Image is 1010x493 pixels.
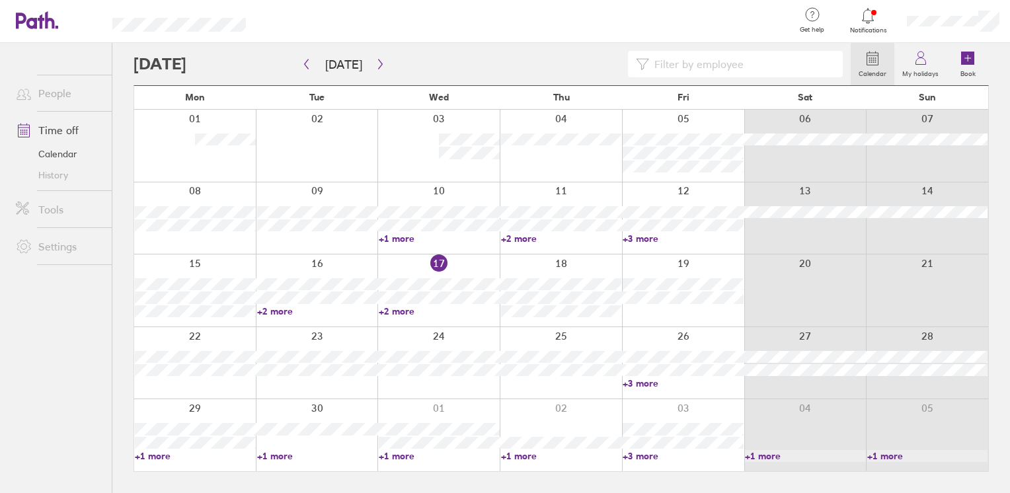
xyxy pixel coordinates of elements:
a: Book [947,43,989,85]
span: Mon [185,92,205,102]
a: Time off [5,117,112,143]
a: +1 more [501,450,622,462]
a: +3 more [623,377,744,389]
a: +2 more [501,233,622,245]
label: My holidays [894,66,947,78]
span: Sat [798,92,812,102]
a: Settings [5,233,112,260]
a: Calendar [5,143,112,165]
a: +1 more [135,450,256,462]
a: +1 more [257,450,378,462]
a: +2 more [379,305,500,317]
a: +1 more [745,450,866,462]
a: +1 more [379,450,500,462]
a: People [5,80,112,106]
span: Sun [919,92,936,102]
a: +2 more [257,305,378,317]
span: Thu [553,92,570,102]
button: [DATE] [315,54,373,75]
a: Notifications [847,7,890,34]
a: +3 more [623,450,744,462]
a: +3 more [623,233,744,245]
input: Filter by employee [649,52,835,77]
a: +1 more [379,233,500,245]
a: +1 more [867,450,988,462]
span: Get help [791,26,834,34]
a: Tools [5,196,112,223]
a: Calendar [851,43,894,85]
a: History [5,165,112,186]
span: Fri [678,92,689,102]
a: My holidays [894,43,947,85]
label: Book [952,66,984,78]
span: Wed [429,92,449,102]
span: Notifications [847,26,890,34]
span: Tue [309,92,325,102]
label: Calendar [851,66,894,78]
